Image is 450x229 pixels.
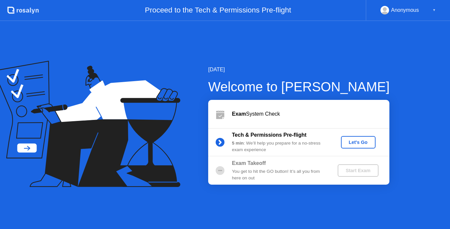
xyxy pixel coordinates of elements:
[232,132,306,138] b: Tech & Permissions Pre-flight
[232,160,266,166] b: Exam Takeoff
[391,6,419,14] div: Anonymous
[232,110,389,118] div: System Check
[208,66,390,74] div: [DATE]
[208,77,390,97] div: Welcome to [PERSON_NAME]
[433,6,436,14] div: ▼
[232,111,246,117] b: Exam
[232,141,244,146] b: 5 min
[232,140,327,153] div: : We’ll help you prepare for a no-stress exam experience
[340,168,376,173] div: Start Exam
[344,140,373,145] div: Let's Go
[232,168,327,182] div: You get to hit the GO button! It’s all you from here on out
[341,136,376,149] button: Let's Go
[338,164,378,177] button: Start Exam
